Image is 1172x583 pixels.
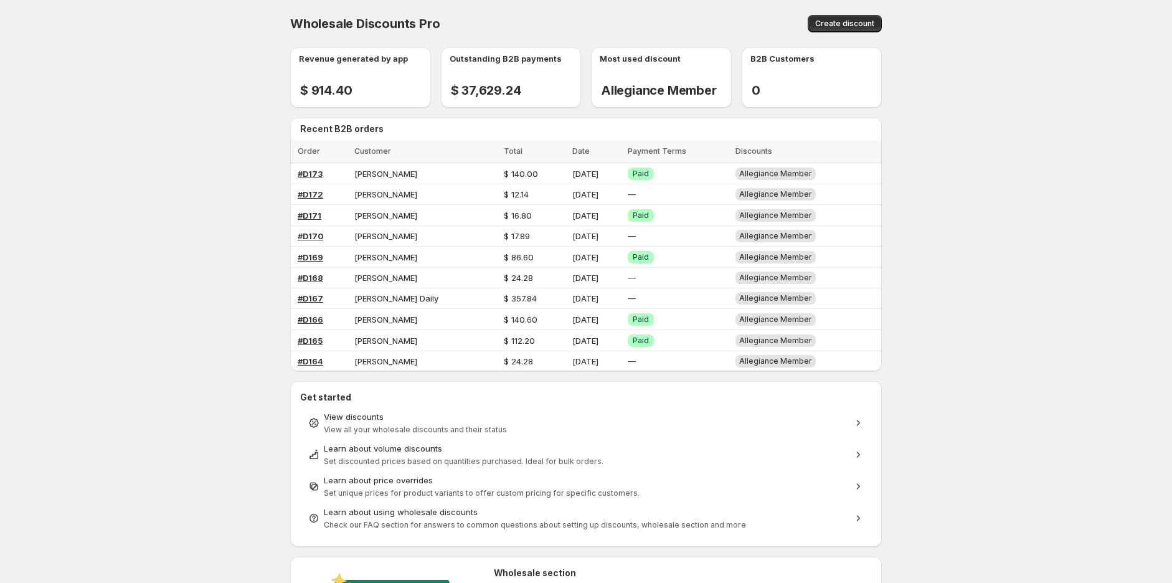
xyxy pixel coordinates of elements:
[633,336,649,346] span: Paid
[354,315,417,325] span: [PERSON_NAME]
[572,315,598,325] span: [DATE]
[628,293,636,303] span: —
[324,410,848,423] div: View discounts
[572,252,598,262] span: [DATE]
[298,189,323,199] a: #D172
[298,315,323,325] a: #D166
[601,83,732,98] h2: Allegiance Member
[739,336,812,345] span: Allegiance Member
[451,83,582,98] h2: $ 37,629.24
[572,211,598,220] span: [DATE]
[739,252,812,262] span: Allegiance Member
[504,356,533,366] span: $ 24.28
[354,273,417,283] span: [PERSON_NAME]
[572,169,598,179] span: [DATE]
[739,356,812,366] span: Allegiance Member
[572,293,598,303] span: [DATE]
[354,293,438,303] span: [PERSON_NAME] Daily
[300,123,877,135] h2: Recent B2B orders
[572,146,590,156] span: Date
[504,273,533,283] span: $ 24.28
[298,336,323,346] a: #D165
[739,315,812,324] span: Allegiance Member
[628,189,636,199] span: —
[354,146,391,156] span: Customer
[600,52,681,65] p: Most used discount
[633,252,649,262] span: Paid
[504,252,534,262] span: $ 86.60
[354,252,417,262] span: [PERSON_NAME]
[324,442,848,455] div: Learn about volume discounts
[290,16,440,31] span: Wholesale Discounts Pro
[504,189,529,199] span: $ 12.14
[300,83,431,98] h2: $ 914.40
[298,169,323,179] a: #D173
[354,231,417,241] span: [PERSON_NAME]
[633,211,649,220] span: Paid
[628,231,636,241] span: —
[504,211,532,220] span: $ 16.80
[628,273,636,283] span: —
[739,189,812,199] span: Allegiance Member
[324,457,603,466] span: Set discounted prices based on quantities purchased. Ideal for bulk orders.
[572,189,598,199] span: [DATE]
[504,231,530,241] span: $ 17.89
[298,356,323,366] a: #D164
[354,336,417,346] span: [PERSON_NAME]
[494,567,872,579] h2: Wholesale section
[572,356,598,366] span: [DATE]
[739,293,812,303] span: Allegiance Member
[298,211,321,220] a: #D171
[504,169,538,179] span: $ 140.00
[298,273,323,283] a: #D168
[324,488,640,498] span: Set unique prices for product variants to offer custom pricing for specific customers.
[572,231,598,241] span: [DATE]
[628,356,636,366] span: —
[450,52,562,65] p: Outstanding B2B payments
[299,52,408,65] p: Revenue generated by app
[752,83,882,98] h2: 0
[324,506,848,518] div: Learn about using wholesale discounts
[739,169,812,178] span: Allegiance Member
[354,356,417,366] span: [PERSON_NAME]
[739,211,812,220] span: Allegiance Member
[300,391,872,404] h2: Get started
[298,252,323,262] a: #D169
[504,293,537,303] span: $ 357.84
[504,315,537,325] span: $ 140.60
[504,146,522,156] span: Total
[354,211,417,220] span: [PERSON_NAME]
[808,15,882,32] button: Create discount
[572,273,598,283] span: [DATE]
[735,146,772,156] span: Discounts
[572,336,598,346] span: [DATE]
[354,169,417,179] span: [PERSON_NAME]
[298,231,323,241] a: #D170
[324,520,746,529] span: Check our FAQ section for answers to common questions about setting up discounts, wholesale secti...
[739,273,812,282] span: Allegiance Member
[298,293,323,303] a: #D167
[815,19,874,29] span: Create discount
[628,146,686,156] span: Payment Terms
[504,336,535,346] span: $ 112.20
[324,425,507,434] span: View all your wholesale discounts and their status
[298,146,320,156] span: Order
[354,189,417,199] span: [PERSON_NAME]
[324,474,848,486] div: Learn about price overrides
[750,52,815,65] p: B2B Customers
[739,231,812,240] span: Allegiance Member
[633,169,649,179] span: Paid
[633,315,649,325] span: Paid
